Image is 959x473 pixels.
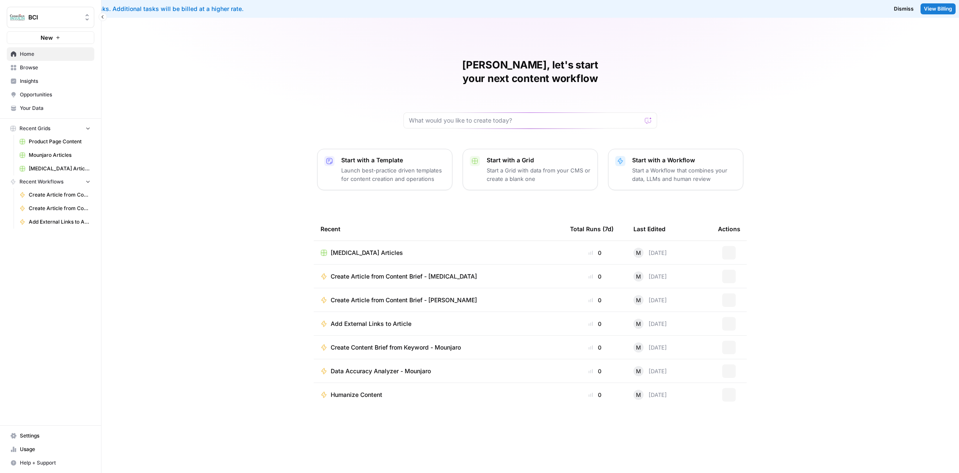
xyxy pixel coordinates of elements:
div: 0 [570,391,620,399]
div: [DATE] [633,248,667,258]
button: New [7,31,94,44]
a: Humanize Content [321,391,556,399]
div: 0 [570,296,620,304]
span: Usage [20,446,90,453]
span: Recent Workflows [19,178,63,186]
a: Add External Links to Article [321,320,556,328]
div: [DATE] [633,390,667,400]
span: Product Page Content [29,138,90,145]
button: Start with a WorkflowStart a Workflow that combines your data, LLMs and human review [608,149,743,190]
span: Create Article from Content Brief - [MEDICAL_DATA] [331,272,477,281]
span: Create Article from Content Brief - [PERSON_NAME] [331,296,477,304]
a: Mounjaro Articles [16,148,94,162]
div: 0 [570,367,620,375]
button: Start with a TemplateLaunch best-practice driven templates for content creation and operations [317,149,452,190]
a: Product Page Content [16,135,94,148]
a: Add External Links to Article [16,215,94,229]
div: [DATE] [633,342,667,353]
div: 0 [570,272,620,281]
p: Start a Workflow that combines your data, LLMs and human review [632,166,736,183]
a: Opportunities [7,88,94,101]
span: Settings [20,432,90,440]
span: Opportunities [20,91,90,98]
a: Usage [7,443,94,456]
a: Settings [7,429,94,443]
span: Browse [20,64,90,71]
div: Actions [718,217,740,241]
span: Create Content Brief from Keyword - Mounjaro [331,343,461,352]
div: 0 [570,343,620,352]
p: Launch best-practice driven templates for content creation and operations [341,166,445,183]
p: Start with a Template [341,156,445,164]
a: Browse [7,61,94,74]
div: [DATE] [633,271,667,282]
img: BCI Logo [10,10,25,25]
p: Start with a Grid [487,156,591,164]
button: Start with a GridStart a Grid with data from your CMS or create a blank one [463,149,598,190]
div: 0 [570,249,620,257]
a: Create Article from Content Brief - [PERSON_NAME] [321,296,556,304]
div: Last Edited [633,217,666,241]
span: Help + Support [20,459,90,467]
a: [MEDICAL_DATA] Articles [321,249,556,257]
input: What would you like to create today? [409,116,641,125]
a: Create Article from Content Brief - [MEDICAL_DATA] [16,188,94,202]
span: [MEDICAL_DATA] Articles [29,165,90,172]
span: M [636,367,641,375]
span: Create Article from Content Brief - [PERSON_NAME] [29,205,90,212]
span: M [636,272,641,281]
div: [DATE] [633,366,667,376]
a: Create Content Brief from Keyword - Mounjaro [321,343,556,352]
div: Recent [321,217,556,241]
span: Your Data [20,104,90,112]
a: Create Article from Content Brief - [MEDICAL_DATA] [321,272,556,281]
span: [MEDICAL_DATA] Articles [331,249,403,257]
a: Your Data [7,101,94,115]
button: Help + Support [7,456,94,470]
div: [DATE] [633,295,667,305]
span: Create Article from Content Brief - [MEDICAL_DATA] [29,191,90,199]
a: Home [7,47,94,61]
span: Add External Links to Article [29,218,90,226]
div: Total Runs (7d) [570,217,614,241]
span: M [636,320,641,328]
span: Data Accuracy Analyzer - Mounjaro [331,367,431,375]
h1: [PERSON_NAME], let's start your next content workflow [403,58,657,85]
button: Workspace: BCI [7,7,94,28]
p: Start with a Workflow [632,156,736,164]
a: Data Accuracy Analyzer - Mounjaro [321,367,556,375]
span: New [41,33,53,42]
span: Recent Grids [19,125,50,132]
span: Insights [20,77,90,85]
span: M [636,391,641,399]
span: M [636,249,641,257]
span: Home [20,50,90,58]
span: View Billing [924,5,952,13]
span: Add External Links to Article [331,320,411,328]
a: View Billing [921,3,956,14]
div: 0 [570,320,620,328]
a: [MEDICAL_DATA] Articles [16,162,94,175]
button: Dismiss [890,3,917,14]
button: Recent Workflows [7,175,94,188]
span: Mounjaro Articles [29,151,90,159]
span: BCI [28,13,79,22]
span: M [636,296,641,304]
div: You've used your included tasks. Additional tasks will be billed at a higher rate. [7,5,565,13]
p: Start a Grid with data from your CMS or create a blank one [487,166,591,183]
span: Humanize Content [331,391,382,399]
span: M [636,343,641,352]
span: Dismiss [894,5,914,13]
a: Create Article from Content Brief - [PERSON_NAME] [16,202,94,215]
div: [DATE] [633,319,667,329]
button: Recent Grids [7,122,94,135]
a: Insights [7,74,94,88]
